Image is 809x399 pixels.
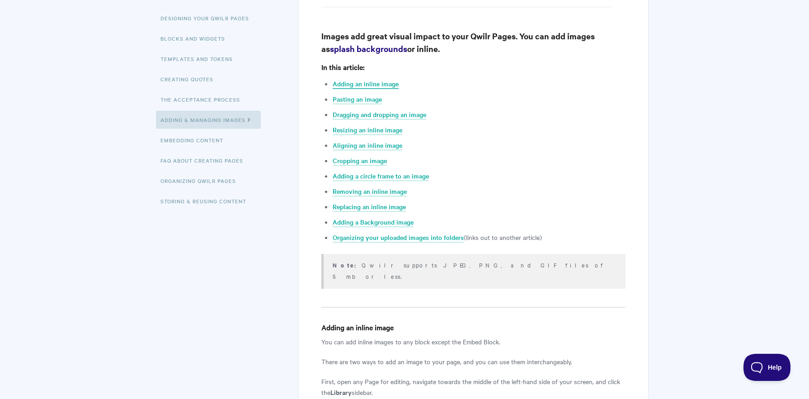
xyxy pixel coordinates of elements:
[160,90,247,108] a: The Acceptance Process
[321,322,626,333] h4: Adding an inline image
[160,151,250,169] a: FAQ About Creating Pages
[333,79,399,89] a: Adding an inline image
[333,125,402,135] a: Resizing an inline image
[333,232,626,243] li: (links out to another article)
[333,110,426,120] a: Dragging and dropping an image
[333,141,402,150] a: Aligning an inline image
[321,62,365,72] strong: In this article:
[160,70,220,88] a: Creating Quotes
[160,131,230,149] a: Embedding Content
[333,156,387,166] a: Cropping an image
[321,336,626,347] p: You can add inline images to any block except the Embed Block.
[330,387,352,397] strong: Library
[743,354,791,381] iframe: Toggle Customer Support
[156,111,261,129] a: Adding & Managing Images
[321,30,626,55] h3: Images add great visual impact to your Qwilr Pages. You can add images as or inline.
[333,217,414,227] a: Adding a Background image
[160,9,256,27] a: Designing Your Qwilr Pages
[160,29,232,47] a: Blocks and Widgets
[333,233,464,243] a: Organizing your uploaded images into folders
[160,192,253,210] a: Storing & Reusing Content
[333,187,407,197] a: Removing an inline image
[333,171,429,181] a: Adding a circle frame to an image
[333,259,614,282] p: Qwilr supports JPEG, PNG, and GIF files of 5 mb or less.
[333,261,362,269] strong: Note:
[321,356,626,367] p: There are two ways to add an image to your page, and you can use them interchangeably.
[333,94,382,104] a: Pasting an image
[160,172,243,190] a: Organizing Qwilr Pages
[330,43,407,54] a: splash backgrounds
[333,202,406,212] a: Replacing an inline image
[160,50,240,68] a: Templates and Tokens
[321,376,626,398] p: First, open any Page for editing, navigate towards the middle of the left-hand side of your scree...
